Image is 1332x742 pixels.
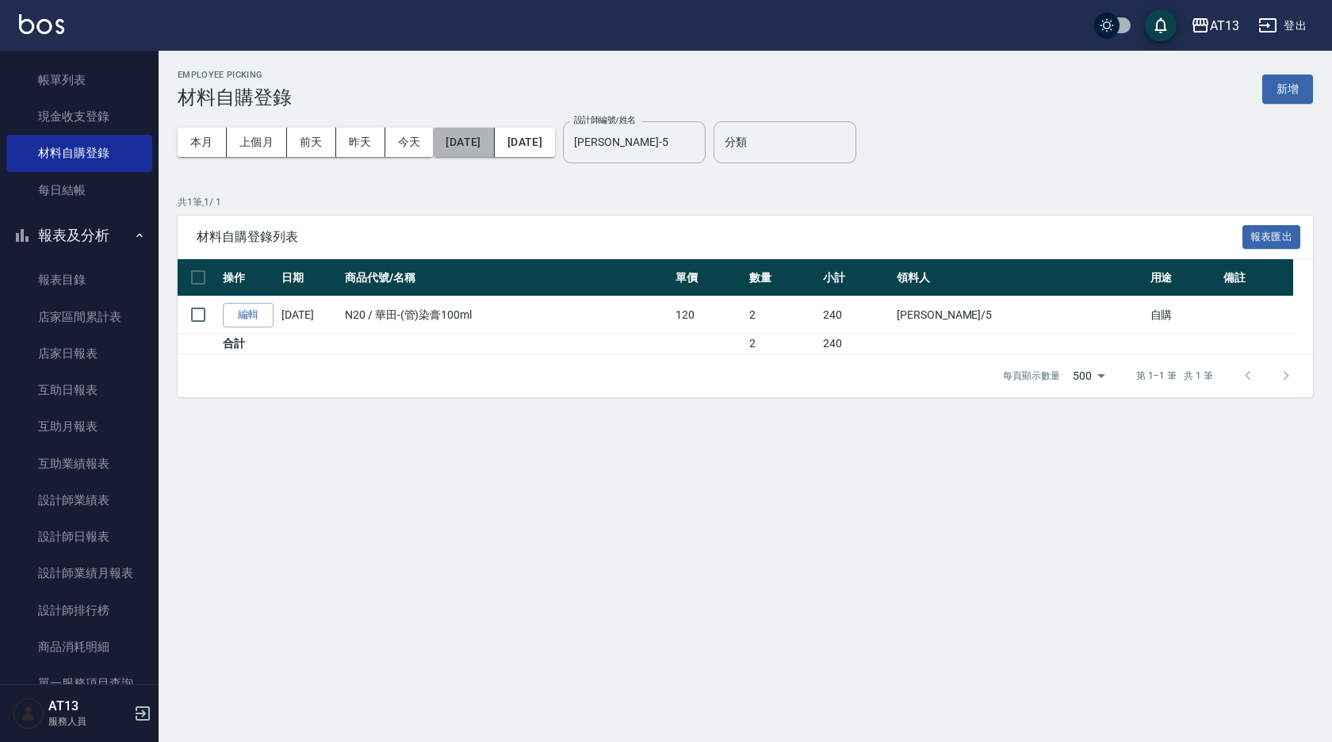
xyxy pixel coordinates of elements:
[1219,259,1293,296] th: 備註
[1262,75,1313,104] button: 新增
[6,592,152,629] a: 設計師排行榜
[6,335,152,372] a: 店家日報表
[1146,296,1220,334] td: 自購
[13,698,44,729] img: Person
[227,128,287,157] button: 上個月
[6,62,152,98] a: 帳單列表
[178,70,292,80] h2: Employee Picking
[1262,81,1313,96] a: 新增
[197,229,1242,245] span: 材料自購登錄列表
[745,259,819,296] th: 數量
[219,334,277,354] td: 合計
[6,215,152,256] button: 報表及分析
[6,518,152,555] a: 設計師日報表
[672,296,745,334] td: 120
[48,698,129,714] h5: AT13
[385,128,434,157] button: 今天
[1136,369,1213,383] p: 第 1–1 筆 共 1 筆
[1210,16,1239,36] div: AT13
[1252,11,1313,40] button: 登出
[1145,10,1177,41] button: save
[178,128,227,157] button: 本月
[341,259,672,296] th: 商品代號/名稱
[6,135,152,171] a: 材料自購登錄
[1242,228,1301,243] a: 報表匯出
[745,334,819,354] td: 2
[178,195,1313,209] p: 共 1 筆, 1 / 1
[1066,354,1111,397] div: 500
[819,334,893,354] td: 240
[672,259,745,296] th: 單價
[1003,369,1060,383] p: 每頁顯示數量
[745,296,819,334] td: 2
[6,98,152,135] a: 現金收支登錄
[1242,225,1301,250] button: 報表匯出
[6,262,152,298] a: 報表目錄
[495,128,555,157] button: [DATE]
[893,296,1146,334] td: [PERSON_NAME] /5
[893,259,1146,296] th: 領料人
[6,446,152,482] a: 互助業績報表
[341,296,672,334] td: N20 / 華田-(管)染膏100ml
[819,296,893,334] td: 240
[819,259,893,296] th: 小計
[336,128,385,157] button: 昨天
[6,482,152,518] a: 設計師業績表
[6,299,152,335] a: 店家區間累計表
[178,86,292,109] h3: 材料自購登錄
[6,172,152,208] a: 每日結帳
[433,128,494,157] button: [DATE]
[287,128,336,157] button: 前天
[6,665,152,702] a: 單一服務項目查詢
[223,303,274,327] a: 編輯
[6,555,152,591] a: 設計師業績月報表
[277,296,341,334] td: [DATE]
[219,259,277,296] th: 操作
[277,259,341,296] th: 日期
[6,629,152,665] a: 商品消耗明細
[574,114,636,126] label: 設計師編號/姓名
[19,14,64,34] img: Logo
[48,714,129,729] p: 服務人員
[6,372,152,408] a: 互助日報表
[6,408,152,445] a: 互助月報表
[1146,259,1220,296] th: 用途
[1185,10,1246,42] button: AT13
